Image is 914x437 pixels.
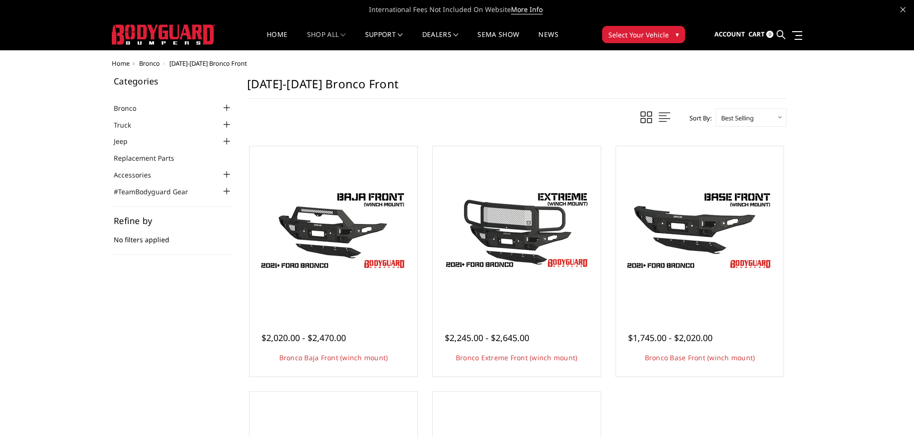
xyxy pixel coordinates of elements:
div: No filters applied [114,216,233,255]
a: Truck [114,120,143,130]
span: ▾ [676,29,679,39]
span: Account [714,30,745,38]
span: Select Your Vehicle [608,30,669,40]
a: Dealers [422,31,459,50]
a: Cart 0 [748,22,773,47]
span: $2,245.00 - $2,645.00 [445,332,529,343]
span: Cart [748,30,765,38]
a: Account [714,22,745,47]
label: Sort By: [684,111,712,125]
a: Jeep [114,136,140,146]
a: Bronco Base Front (winch mount) [645,353,755,362]
a: Support [365,31,403,50]
a: Bronco Baja Front (winch mount) [279,353,388,362]
a: shop all [307,31,346,50]
h1: [DATE]-[DATE] Bronco Front [247,77,786,99]
a: Replacement Parts [114,153,186,163]
h5: Categories [114,77,233,85]
h5: Refine by [114,216,233,225]
a: Home [267,31,287,50]
span: 0 [766,31,773,38]
span: [DATE]-[DATE] Bronco Front [169,59,247,68]
a: Home [112,59,130,68]
a: Bronco Extreme Front (winch mount) [456,353,578,362]
span: $2,020.00 - $2,470.00 [261,332,346,343]
img: BODYGUARD BUMPERS [112,24,215,45]
a: More Info [511,5,543,14]
a: Bronco [139,59,160,68]
a: SEMA Show [477,31,519,50]
a: #TeamBodyguard Gear [114,187,200,197]
a: Accessories [114,170,163,180]
a: Bronco [114,103,148,113]
a: Freedom Series - Bronco Base Front Bumper Bronco Base Front (winch mount) [618,149,782,312]
a: Bodyguard Ford Bronco Bronco Baja Front (winch mount) [252,149,415,312]
a: News [538,31,558,50]
a: Bronco Extreme Front (winch mount) Bronco Extreme Front (winch mount) [435,149,598,312]
button: Select Your Vehicle [602,26,685,43]
span: $1,745.00 - $2,020.00 [628,332,712,343]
